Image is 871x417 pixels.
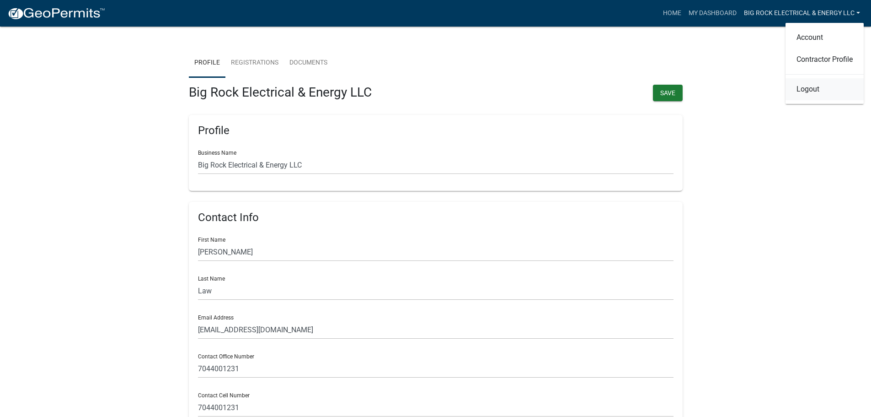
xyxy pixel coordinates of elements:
a: Home [659,5,685,22]
button: Save [653,85,683,101]
a: Account [786,27,864,49]
div: Big Rock Electrical & Energy LLC [786,23,864,104]
a: Profile [189,49,225,78]
a: Big Rock Electrical & Energy LLC [740,5,864,22]
h6: Profile [198,124,673,137]
h6: Contact Info [198,211,673,224]
a: My Dashboard [685,5,740,22]
h3: Big Rock Electrical & Energy LLC [189,85,429,100]
a: Documents [284,49,333,78]
a: Contractor Profile [786,49,864,70]
a: Logout [786,78,864,100]
a: Registrations [225,49,284,78]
